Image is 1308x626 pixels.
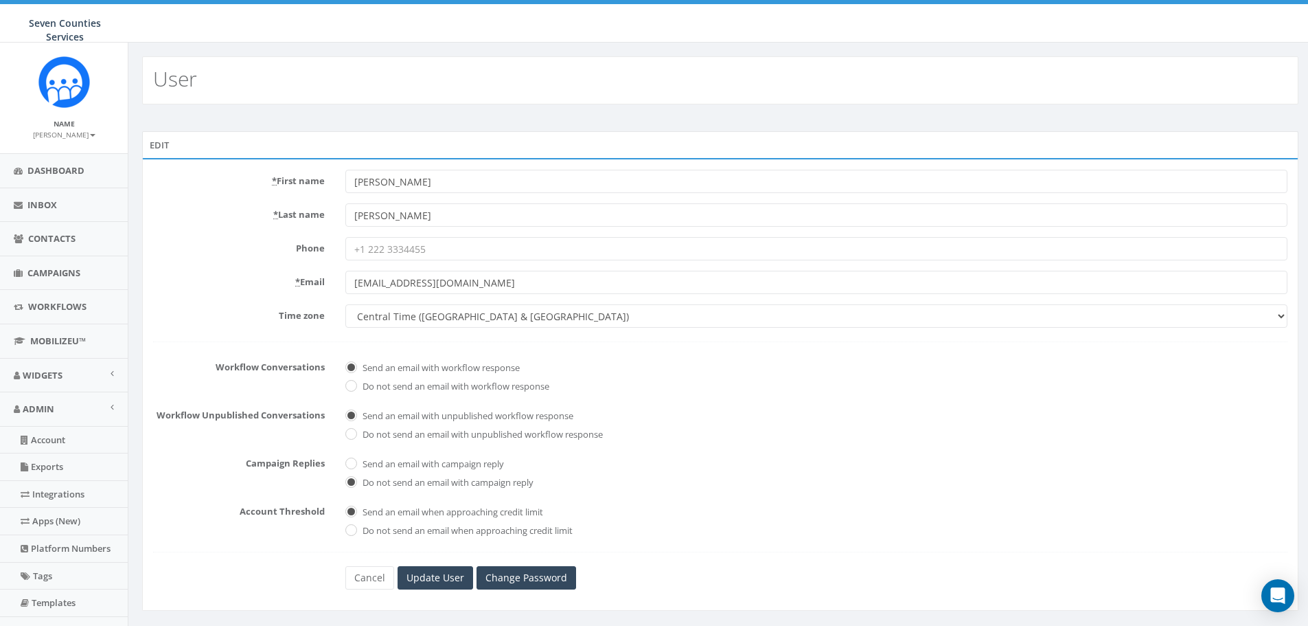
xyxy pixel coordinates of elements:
[143,500,335,518] label: Account Threshold
[33,130,95,139] small: [PERSON_NAME]
[143,170,335,188] label: First name
[143,203,335,221] label: Last name
[28,300,87,313] span: Workflows
[28,232,76,245] span: Contacts
[33,128,95,140] a: [PERSON_NAME]
[27,164,84,177] span: Dashboard
[359,410,573,423] label: Send an email with unpublished workflow response
[359,428,603,442] label: Do not send an email with unpublished workflow response
[272,175,277,187] abbr: required
[359,524,573,538] label: Do not send an email when approaching credit limit
[273,208,278,221] abbr: required
[23,369,62,381] span: Widgets
[142,131,1298,159] div: Edit
[359,380,549,394] label: Do not send an email with workflow response
[27,267,80,279] span: Campaigns
[345,237,1287,260] input: +1 222 3334455
[477,566,576,590] a: Change Password
[359,506,543,519] label: Send an email when approaching credit limit
[38,56,90,108] img: Rally_Corp_Icon.png
[359,458,504,471] label: Send an email with campaign reply
[153,67,197,90] h2: User
[295,276,300,288] abbr: required
[54,119,75,128] small: Name
[143,452,335,470] label: Campaign Replies
[359,361,520,375] label: Send an email with workflow response
[359,476,533,490] label: Do not send an email with campaign reply
[398,566,473,590] input: Update User
[1261,579,1294,612] div: Open Intercom Messenger
[143,304,335,322] label: Time zone
[29,16,101,43] span: Seven Counties Services
[143,271,335,289] label: Email
[27,199,57,211] span: Inbox
[143,356,335,374] label: Workflow Conversations
[143,237,335,255] label: Phone
[143,404,335,422] label: Workflow Unpublished Conversations
[30,335,86,347] span: MobilizeU™
[345,566,394,590] a: Cancel
[23,403,54,415] span: Admin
